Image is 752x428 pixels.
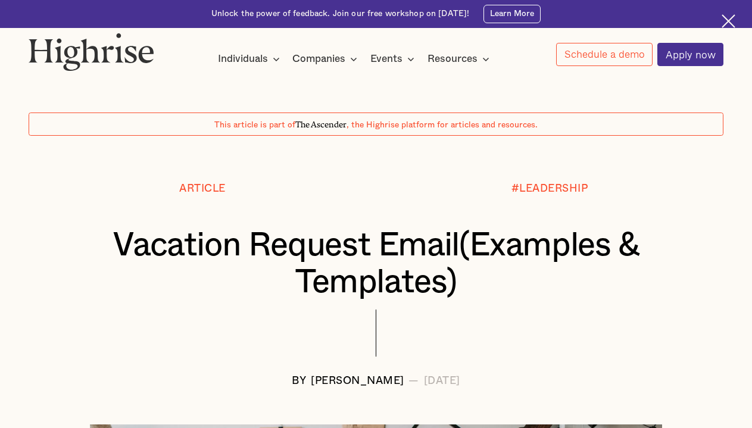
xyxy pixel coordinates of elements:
[370,52,418,66] div: Events
[511,183,588,195] div: #LEADERSHIP
[58,227,694,301] h1: Vacation Request Email(Examples & Templates)
[214,121,295,129] span: This article is part of
[218,52,268,66] div: Individuals
[292,52,361,66] div: Companies
[370,52,402,66] div: Events
[292,375,306,387] div: BY
[292,52,345,66] div: Companies
[295,118,347,128] span: The Ascender
[722,14,735,28] img: Cross icon
[657,43,723,66] a: Apply now
[347,121,538,129] span: , the Highrise platform for articles and resources.
[483,5,541,23] a: Learn More
[556,43,653,66] a: Schedule a demo
[211,8,470,20] div: Unlock the power of feedback. Join our free workshop on [DATE]!
[428,52,478,66] div: Resources
[424,375,460,387] div: [DATE]
[218,52,283,66] div: Individuals
[29,33,154,71] img: Highrise logo
[428,52,493,66] div: Resources
[179,183,226,195] div: Article
[311,375,404,387] div: [PERSON_NAME]
[408,375,419,387] div: —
